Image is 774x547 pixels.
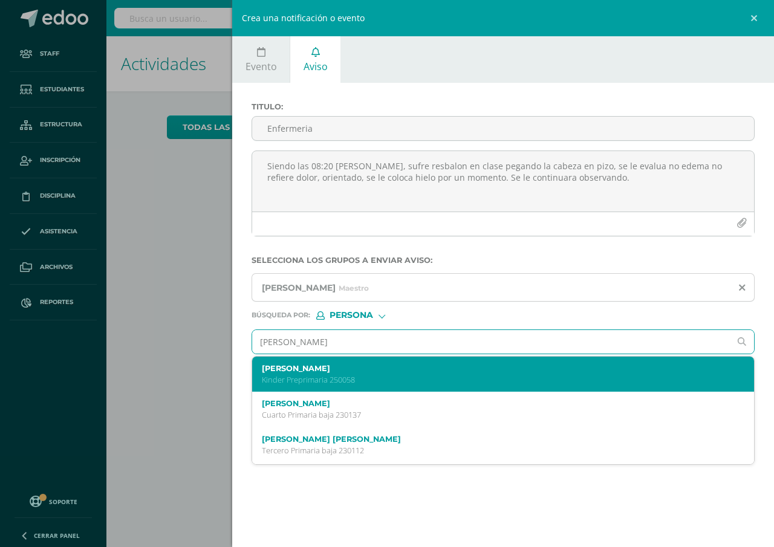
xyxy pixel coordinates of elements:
label: [PERSON_NAME] [262,364,723,373]
p: Kinder Preprimaria 250058 [262,375,723,385]
textarea: Siendo las 08:20 [PERSON_NAME], sufre resbalon en clase pegando la cabeza en pizo, se le evalua n... [252,151,754,212]
div: [object Object] [316,311,407,320]
a: Aviso [290,36,340,83]
span: Aviso [304,60,328,73]
a: Evento [232,36,290,83]
span: [PERSON_NAME] [262,282,336,293]
span: Búsqueda por : [252,312,310,319]
span: Persona [330,312,373,319]
span: Maestro [339,283,369,293]
input: Ej. Mario Galindo [252,330,730,354]
p: Tercero Primaria baja 230112 [262,445,723,456]
span: Evento [246,60,277,73]
p: Cuarto Primaria baja 230137 [262,410,723,420]
label: Titulo : [252,102,755,111]
label: [PERSON_NAME] [262,399,723,408]
input: Titulo [252,117,754,140]
label: Selecciona los grupos a enviar aviso : [252,256,755,265]
label: [PERSON_NAME] [PERSON_NAME] [262,435,723,444]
